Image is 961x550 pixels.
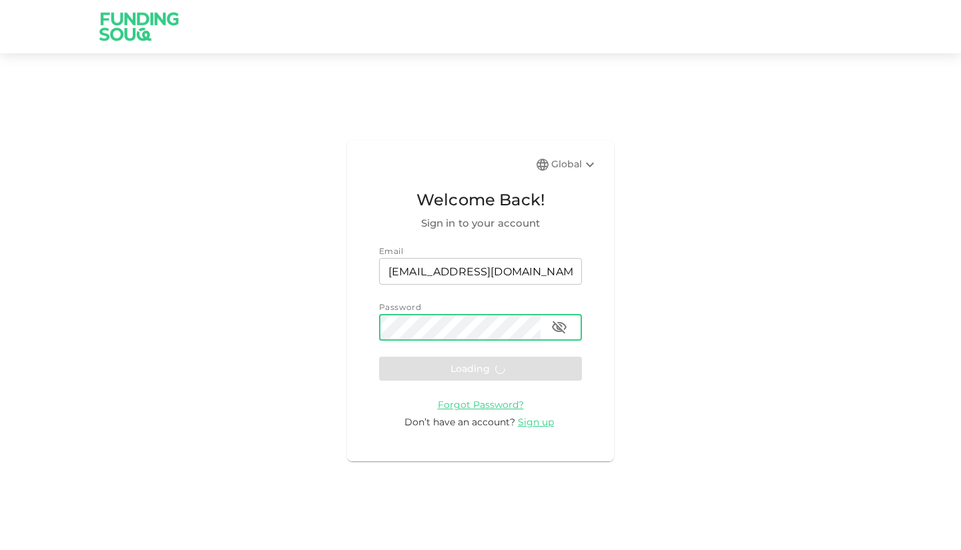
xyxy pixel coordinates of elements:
a: Forgot Password? [438,398,524,411]
span: Email [379,246,403,256]
div: Global [551,157,598,173]
span: Sign up [518,416,554,428]
span: Sign in to your account [379,215,582,231]
span: Password [379,302,421,312]
input: email [379,258,582,285]
input: password [379,314,541,341]
span: Forgot Password? [438,399,524,411]
span: Welcome Back! [379,187,582,213]
span: Don’t have an account? [404,416,515,428]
